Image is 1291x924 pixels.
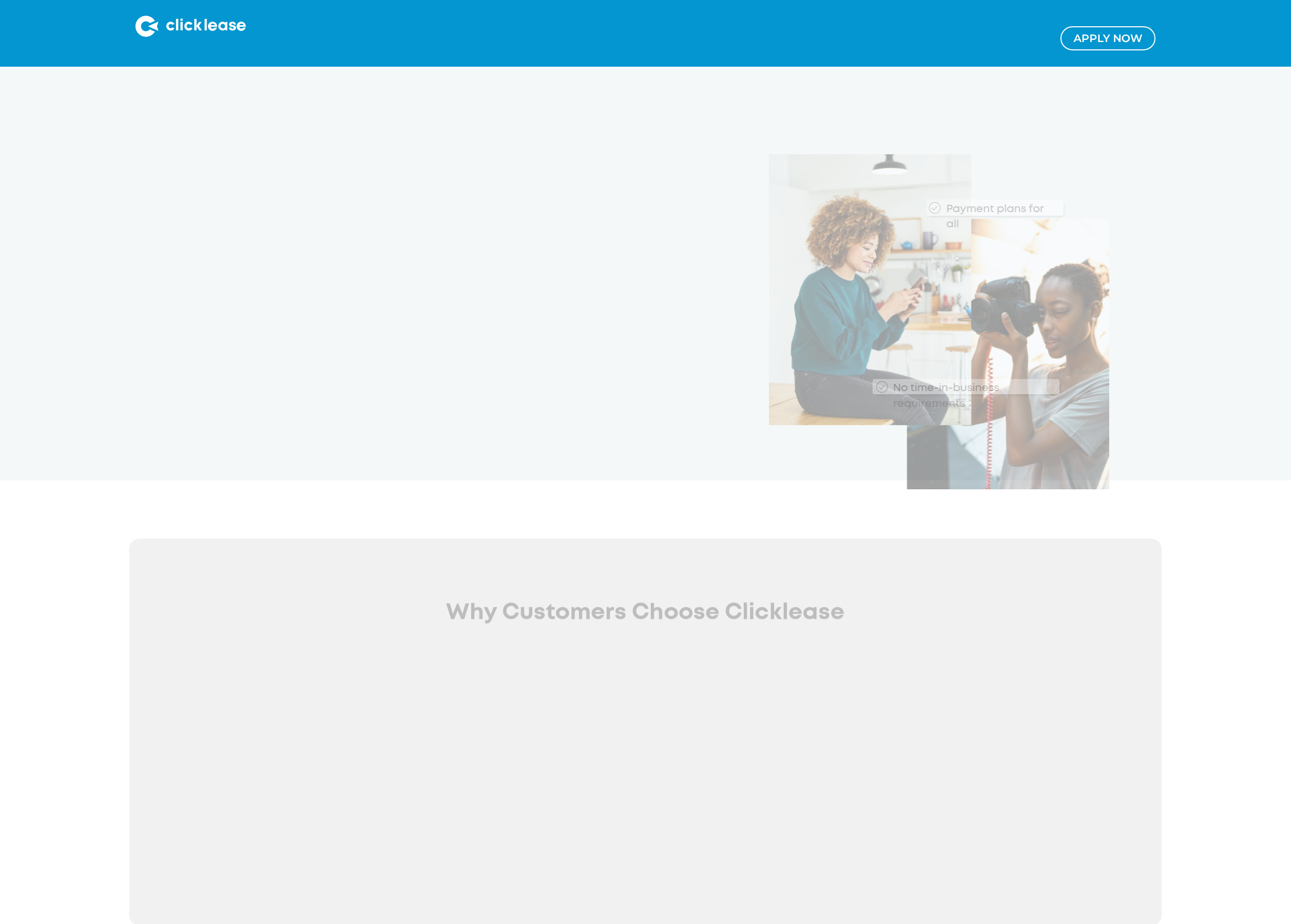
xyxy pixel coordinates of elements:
a: Apply NOw [1060,26,1155,50]
div: Payment plans for all [946,202,1056,216]
div: No time-in-business requirements [890,372,1059,394]
img: Checkmark_callout [929,202,941,214]
img: Clicklease_customers [769,154,1109,489]
img: Checkmark_callout [877,381,888,393]
img: Clicklease logo [136,16,246,37]
h2: Why Customers Choose Clicklease [392,598,898,629]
